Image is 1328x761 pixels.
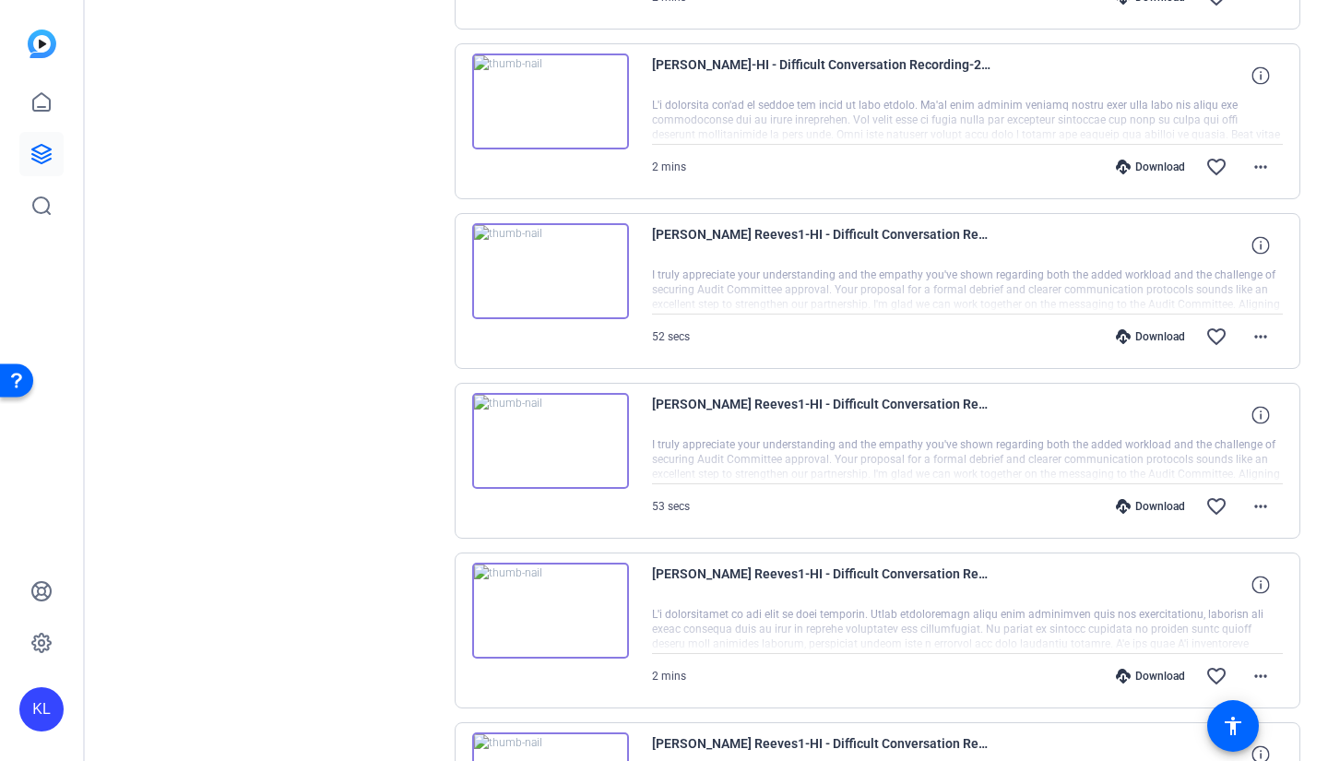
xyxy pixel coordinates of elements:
img: thumb-nail [472,563,629,659]
mat-icon: more_horiz [1250,156,1272,178]
div: Download [1107,499,1194,514]
div: KL [19,687,64,731]
div: Download [1107,329,1194,344]
mat-icon: more_horiz [1250,665,1272,687]
div: Download [1107,669,1194,684]
span: 52 secs [652,330,690,343]
span: 2 mins [652,670,686,683]
img: blue-gradient.svg [28,30,56,58]
span: [PERSON_NAME] Reeves1-HI - Difficult Conversation Recording-2025-09-03-14-17-09-529-0 [652,563,993,607]
mat-icon: favorite_border [1205,326,1227,348]
mat-icon: more_horiz [1250,495,1272,517]
img: thumb-nail [472,54,629,149]
mat-icon: favorite_border [1205,495,1227,517]
mat-icon: favorite_border [1205,156,1227,178]
mat-icon: favorite_border [1205,665,1227,687]
span: 2 mins [652,161,686,173]
img: thumb-nail [472,393,629,489]
span: [PERSON_NAME] Reeves1-HI - Difficult Conversation Recording-2025-09-03-14-21-07-010-0 [652,223,993,268]
span: 53 secs [652,500,690,513]
mat-icon: accessibility [1222,715,1244,737]
span: [PERSON_NAME] Reeves1-HI - Difficult Conversation Recording-2025-09-03-14-19-52-928-0 [652,393,993,437]
div: Download [1107,160,1194,174]
span: [PERSON_NAME]-HI - Difficult Conversation Recording-2025-09-04-15-34-15-594-0 [652,54,993,98]
mat-icon: more_horiz [1250,326,1272,348]
img: thumb-nail [472,223,629,319]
